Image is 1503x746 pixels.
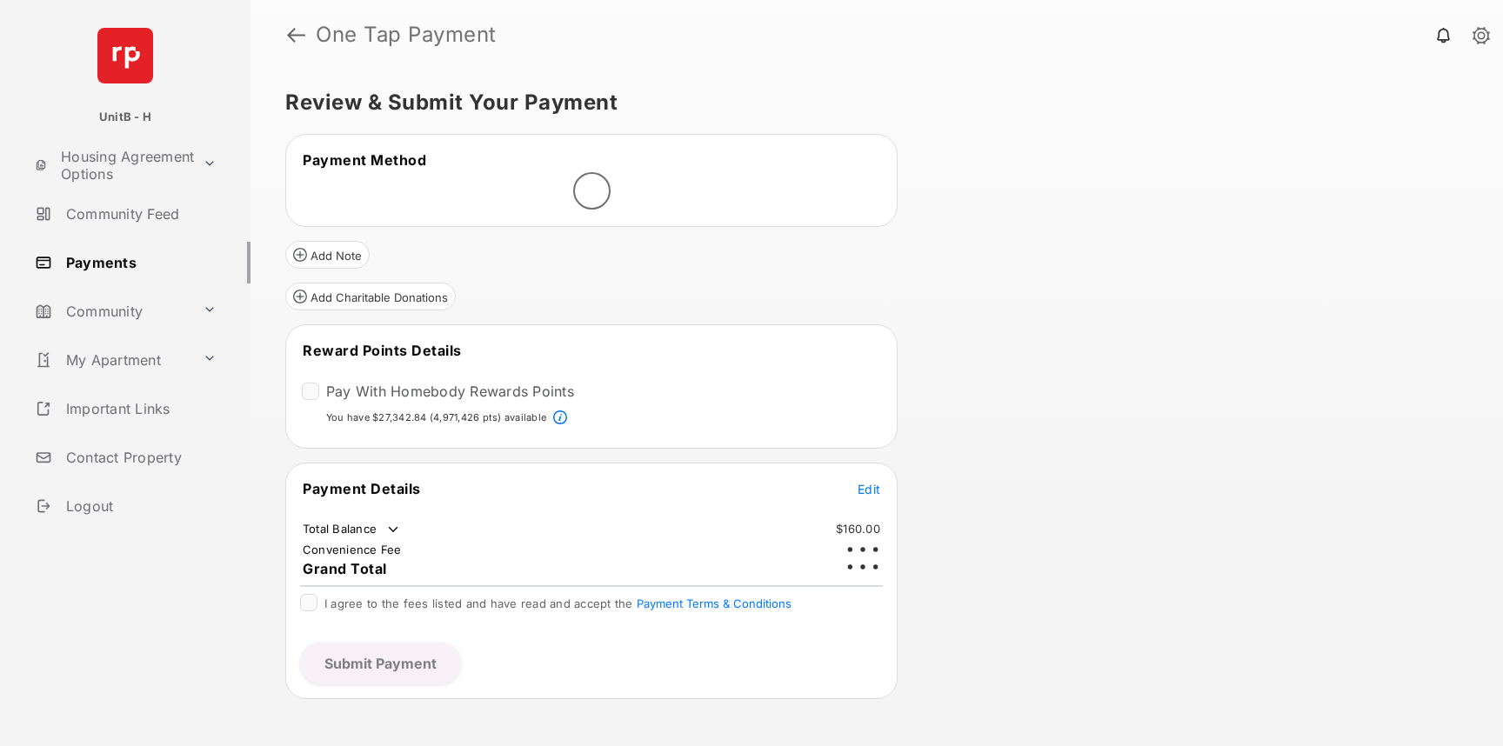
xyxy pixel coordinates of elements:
[303,342,462,359] span: Reward Points Details
[326,410,546,425] p: You have $27,342.84 (4,971,426 pts) available
[858,480,880,497] button: Edit
[300,643,461,684] button: Submit Payment
[28,388,224,430] a: Important Links
[28,193,250,235] a: Community Feed
[28,339,196,381] a: My Apartment
[97,28,153,83] img: svg+xml;base64,PHN2ZyB4bWxucz0iaHR0cDovL3d3dy53My5vcmcvMjAwMC9zdmciIHdpZHRoPSI2NCIgaGVpZ2h0PSI2NC...
[285,283,456,310] button: Add Charitable Donations
[326,383,574,400] label: Pay With Homebody Rewards Points
[316,24,497,45] strong: One Tap Payment
[835,521,881,536] td: $160.00
[99,109,151,126] p: UnitB - H
[858,482,880,496] span: Edit
[303,151,426,169] span: Payment Method
[28,144,196,186] a: Housing Agreement Options
[303,560,387,577] span: Grand Total
[637,596,792,610] button: I agree to the fees listed and have read and accept the
[302,521,402,538] td: Total Balance
[28,485,250,527] a: Logout
[28,242,250,283] a: Payments
[303,480,421,497] span: Payment Details
[324,596,792,610] span: I agree to the fees listed and have read and accept the
[285,92,1454,113] h5: Review & Submit Your Payment
[28,290,196,332] a: Community
[285,241,370,269] button: Add Note
[302,542,403,557] td: Convenience Fee
[28,436,250,478] a: Contact Property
